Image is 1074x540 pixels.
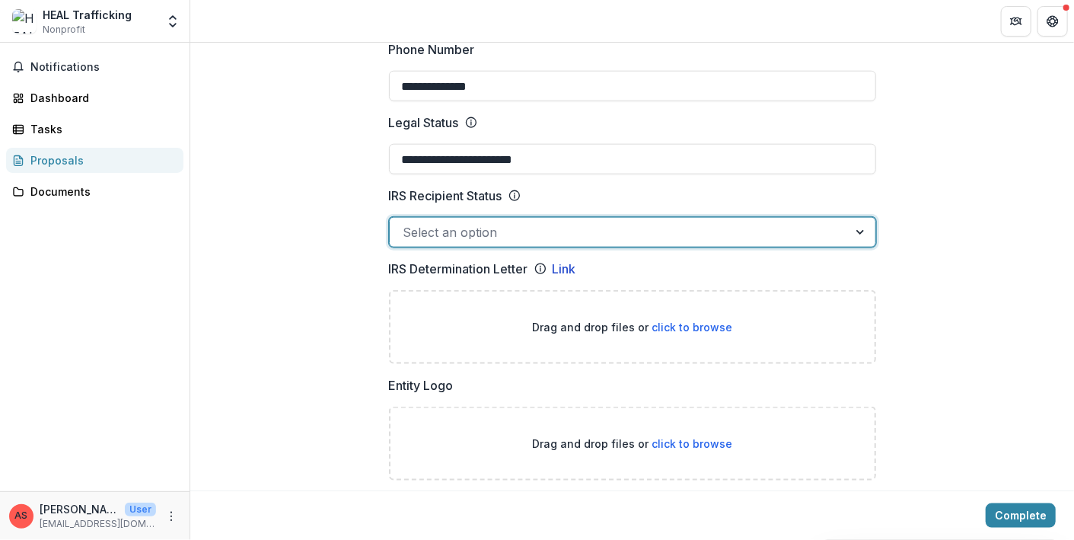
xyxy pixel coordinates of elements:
[30,152,171,168] div: Proposals
[389,187,502,205] p: IRS Recipient Status
[389,113,459,132] p: Legal Status
[532,319,732,335] p: Drag and drop files or
[652,437,732,450] span: click to browse
[30,121,171,137] div: Tasks
[40,501,119,517] p: [PERSON_NAME]
[43,7,132,23] div: HEAL Trafficking
[652,321,732,334] span: click to browse
[15,511,28,521] div: Amanda Stylianou
[986,503,1056,528] button: Complete
[30,61,177,74] span: Notifications
[389,40,475,59] p: Phone Number
[43,23,85,37] span: Nonprofit
[162,6,183,37] button: Open entity switcher
[1001,6,1031,37] button: Partners
[553,260,576,278] a: Link
[6,85,183,110] a: Dashboard
[30,90,171,106] div: Dashboard
[12,9,37,34] img: HEAL Trafficking
[389,260,528,278] p: IRS Determination Letter
[6,55,183,79] button: Notifications
[6,117,183,142] a: Tasks
[40,517,156,531] p: [EMAIL_ADDRESS][DOMAIN_NAME]
[532,436,732,452] p: Drag and drop files or
[6,148,183,173] a: Proposals
[1037,6,1068,37] button: Get Help
[162,507,180,526] button: More
[30,184,171,200] div: Documents
[389,376,454,395] p: Entity Logo
[6,179,183,204] a: Documents
[125,503,156,516] p: User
